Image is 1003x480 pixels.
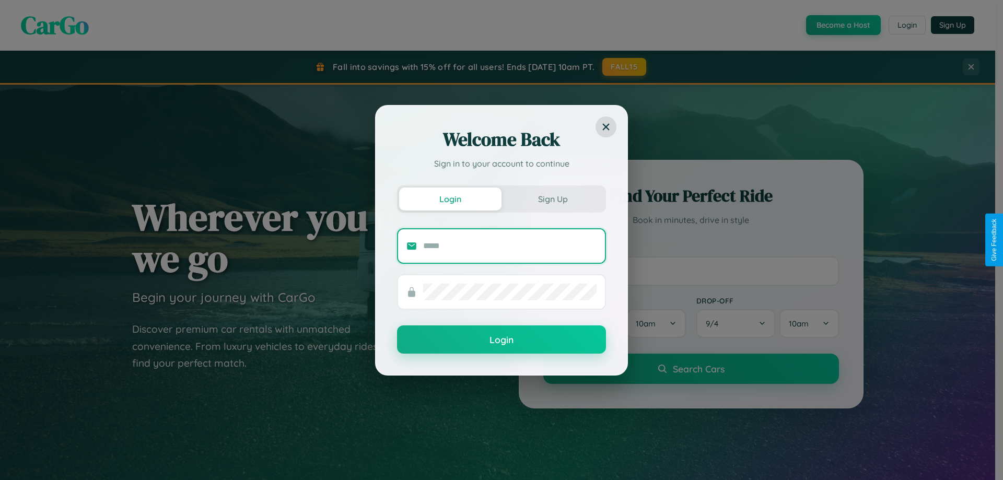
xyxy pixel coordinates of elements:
[397,127,606,152] h2: Welcome Back
[399,188,501,210] button: Login
[397,325,606,354] button: Login
[501,188,604,210] button: Sign Up
[397,157,606,170] p: Sign in to your account to continue
[990,219,998,261] div: Give Feedback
